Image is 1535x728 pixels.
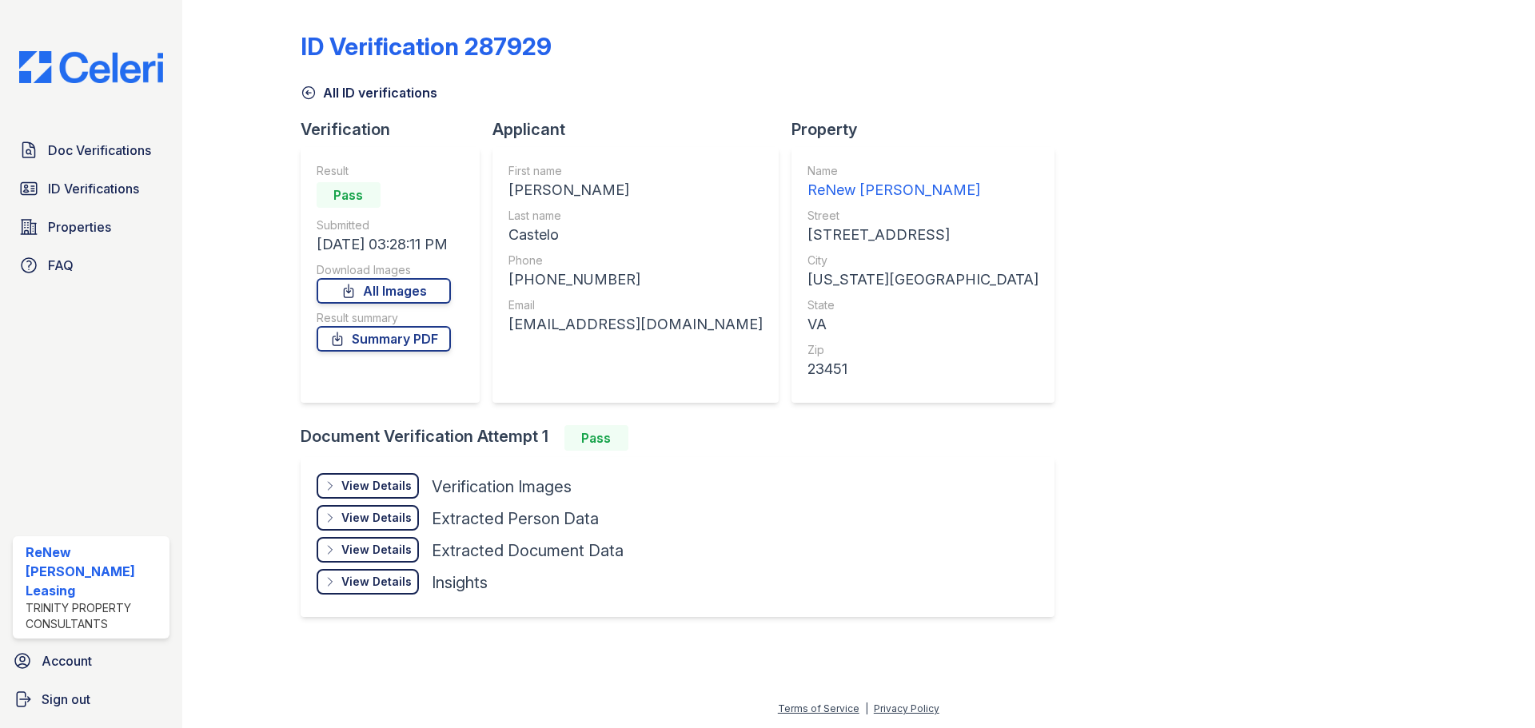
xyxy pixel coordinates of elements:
[432,475,572,498] div: Verification Images
[6,645,176,677] a: Account
[13,211,169,243] a: Properties
[317,310,451,326] div: Result summary
[6,683,176,715] a: Sign out
[508,224,763,246] div: Castelo
[807,224,1039,246] div: [STREET_ADDRESS]
[432,539,624,562] div: Extracted Document Data
[508,313,763,336] div: [EMAIL_ADDRESS][DOMAIN_NAME]
[341,542,412,558] div: View Details
[564,425,628,451] div: Pass
[807,269,1039,291] div: [US_STATE][GEOGRAPHIC_DATA]
[778,702,859,714] a: Terms of Service
[48,217,111,237] span: Properties
[13,134,169,166] a: Doc Verifications
[301,83,437,102] a: All ID verifications
[492,118,791,141] div: Applicant
[807,313,1039,336] div: VA
[301,425,1067,451] div: Document Verification Attempt 1
[791,118,1067,141] div: Property
[317,278,451,304] a: All Images
[317,217,451,233] div: Submitted
[807,253,1039,269] div: City
[508,269,763,291] div: [PHONE_NUMBER]
[807,342,1039,358] div: Zip
[48,256,74,275] span: FAQ
[6,51,176,83] img: CE_Logo_Blue-a8612792a0a2168367f1c8372b55b34899dd931a85d93a1a3d3e32e68fde9ad4.png
[865,702,868,714] div: |
[317,163,451,179] div: Result
[42,690,90,709] span: Sign out
[341,574,412,590] div: View Details
[508,208,763,224] div: Last name
[317,326,451,352] a: Summary PDF
[432,507,599,530] div: Extracted Person Data
[807,163,1039,201] a: Name ReNew [PERSON_NAME]
[807,358,1039,380] div: 23451
[13,249,169,281] a: FAQ
[807,297,1039,313] div: State
[807,163,1039,179] div: Name
[48,141,151,160] span: Doc Verifications
[48,179,139,198] span: ID Verifications
[807,179,1039,201] div: ReNew [PERSON_NAME]
[508,253,763,269] div: Phone
[341,510,412,526] div: View Details
[508,179,763,201] div: [PERSON_NAME]
[341,478,412,494] div: View Details
[13,173,169,205] a: ID Verifications
[432,571,488,594] div: Insights
[301,118,492,141] div: Verification
[807,208,1039,224] div: Street
[301,32,552,61] div: ID Verification 287929
[42,651,92,670] span: Account
[317,182,381,208] div: Pass
[508,163,763,179] div: First name
[317,262,451,278] div: Download Images
[508,297,763,313] div: Email
[317,233,451,256] div: [DATE] 03:28:11 PM
[26,600,163,632] div: Trinity Property Consultants
[874,702,939,714] a: Privacy Policy
[26,543,163,600] div: ReNew [PERSON_NAME] Leasing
